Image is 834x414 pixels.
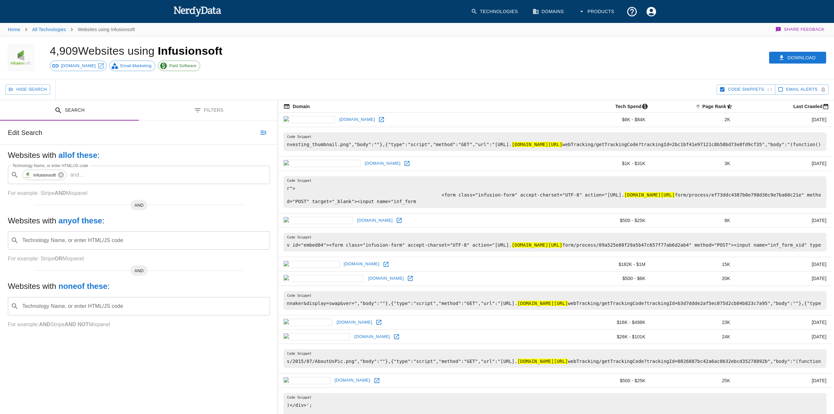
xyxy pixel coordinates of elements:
button: Download [769,52,826,64]
img: successful-blog.com icon [283,275,364,282]
span: [DOMAIN_NAME] [57,63,99,69]
nav: breadcrumb [8,23,135,36]
img: birdpix.nl icon [283,377,330,384]
td: [DATE] [735,329,832,344]
b: all of these [58,151,97,160]
span: Email Marketing [117,63,155,69]
b: AND [54,190,66,196]
p: Websites using Infusionsoft [78,26,135,33]
hl: [DOMAIN_NAME][URL] [517,359,568,364]
h1: 4,909 Websites using [50,45,223,57]
a: [DOMAIN_NAME] [335,317,374,328]
hl: [DOMAIN_NAME][URL] [624,192,675,198]
b: OR [54,256,62,261]
a: Open sandler.com in new window [381,259,391,269]
a: [DOMAIN_NAME] [338,115,377,125]
td: $500 - $25K [561,213,651,228]
span: AND [130,202,147,209]
hl: [DOMAIN_NAME][URL] [517,301,568,306]
a: [DOMAIN_NAME] [366,273,405,284]
span: Most recent date this website was successfully crawled [785,103,832,110]
span: The estimated minimum and maximum annual tech spend each webpage has, based on the free, freemium... [607,103,651,110]
img: rawmazing.com icon [283,333,350,340]
a: [DOMAIN_NAME] [353,332,392,342]
td: 15K [651,257,736,272]
hl: [DOMAIN_NAME][URL] [512,242,562,248]
h5: Websites with : [8,216,270,226]
span: Infusionsoft [30,171,59,179]
td: 25K [651,373,736,388]
td: [DATE] [735,315,832,329]
img: smallbiztrends.com icon [283,160,360,167]
span: Paid Software [165,63,200,69]
span: Hide Code Snippets [728,86,764,93]
pre: nvesting_thumbnail.png","body":""},{"type":"script","method":"GET","url":"[URL]. webTracking/getT... [283,132,826,151]
b: AND [39,322,50,327]
a: [DOMAIN_NAME] [363,159,402,169]
p: For example: Stripe Mixpanel [8,189,270,197]
a: Home [8,27,20,32]
button: Account Settings [642,2,661,21]
pre: v id="embed04"><form class="infusion-form" accept-charset="UTF-8" action="[URL]. form/process/09a... [283,233,826,252]
a: Email Marketing [109,61,155,71]
a: Open rawmazing.com in new window [392,332,401,342]
td: 2K [651,113,736,127]
h5: Websites with : [8,281,270,292]
button: Hide Search [5,85,50,95]
div: Infusionsoft [22,170,67,180]
button: Get email alerts with newly found website results. Click to enable. [775,85,829,95]
a: Open carrot.com in new window [377,115,386,124]
pre: s/2015/07/AboutUsPic.png","body":""},{"type":"script","method":"GET","url":"[URL]. webTracking/ge... [283,349,826,368]
td: 23K [651,315,736,329]
td: 20K [651,272,736,286]
p: For example: Stripe Mixpanel [8,321,270,329]
span: Get email alerts with newly found website results. Click to enable. [786,86,818,93]
a: Domains [529,2,569,21]
a: Open birdpix.nl in new window [372,376,382,386]
button: Support and Documentation [622,2,642,21]
td: $500 - $25K [561,373,651,388]
td: $182K - $1M [561,257,651,272]
button: Share Feedback [774,23,826,36]
img: NerdyData.com [173,5,222,18]
td: $1K - $31K [561,156,651,171]
span: AND [130,268,147,274]
td: $16K - $498K [561,315,651,329]
td: [DATE] [735,113,832,127]
a: Open smallbiztrends.com in new window [402,159,412,168]
img: sandler.com icon [283,261,339,268]
td: [DATE] [735,272,832,286]
b: AND NOT [65,322,89,327]
span: Infusionsoft [158,45,223,57]
a: Open chrisbrogan.com in new window [394,216,404,225]
a: [DOMAIN_NAME] [333,375,372,386]
a: [DOMAIN_NAME] [355,216,394,226]
button: Filters [139,100,278,121]
img: carrot.com icon [283,116,335,123]
button: Hide Code Snippets [717,85,775,95]
label: Technology Name, or enter HTML/JS code [12,163,88,168]
td: [DATE] [735,213,832,228]
img: keap.com icon [283,319,332,326]
td: 24K [651,329,736,344]
td: $500 - $6K [561,272,651,286]
td: $26K - $101K [561,329,651,344]
b: none of these [58,282,107,291]
td: [DATE] [735,156,832,171]
img: chrisbrogan.com icon [283,217,353,224]
td: [DATE] [735,257,832,272]
td: [DATE] [735,373,832,388]
a: [DOMAIN_NAME] [342,259,381,269]
hl: [DOMAIN_NAME][URL] [512,142,562,147]
td: $6K - $84K [561,113,651,127]
h6: Edit Search [8,127,42,138]
p: For example: Stripe Mixpanel [8,255,270,263]
span: The registered domain name (i.e. "nerdydata.com"). [283,103,310,110]
button: Products [574,2,620,21]
pre: r"> <form class="infusion-form" accept-charset="UTF-8" action="[URL]. form/process/ef73ddc4387b0e... [283,176,826,208]
a: All Technologies [32,27,66,32]
a: Open keap.com in new window [374,317,384,327]
p: and ... [68,171,86,179]
a: [DOMAIN_NAME] [50,61,107,71]
td: 3K [651,156,736,171]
